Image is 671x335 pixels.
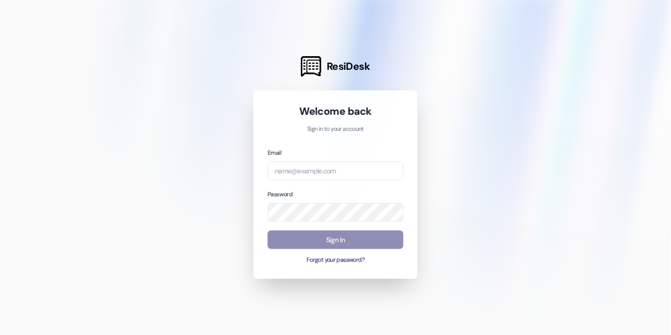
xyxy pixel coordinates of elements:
label: Password [268,190,293,198]
h1: Welcome back [268,105,403,118]
label: Email [268,149,281,157]
img: ResiDesk Logo [301,56,321,77]
input: name@example.com [268,162,403,181]
span: ResiDesk [327,60,370,73]
button: Sign In [268,230,403,250]
button: Forgot your password? [268,256,403,265]
p: Sign in to your account [268,125,403,134]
